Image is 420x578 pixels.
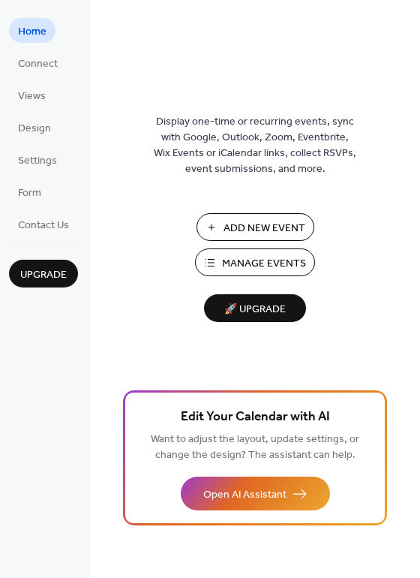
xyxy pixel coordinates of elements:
[213,300,297,320] span: 🚀 Upgrade
[195,248,315,276] button: Manage Events
[9,115,60,140] a: Design
[9,18,55,43] a: Home
[18,89,46,104] span: Views
[9,260,78,287] button: Upgrade
[9,50,67,75] a: Connect
[18,56,58,72] span: Connect
[18,153,57,169] span: Settings
[181,477,330,510] button: Open AI Assistant
[151,429,359,465] span: Want to adjust the layout, update settings, or change the design? The assistant can help.
[18,121,51,137] span: Design
[223,221,305,236] span: Add New Event
[154,114,356,177] span: Display one-time or recurring events, sync with Google, Outlook, Zoom, Eventbrite, Wix Events or ...
[9,83,55,107] a: Views
[222,256,306,272] span: Manage Events
[181,407,330,428] span: Edit Your Calendar with AI
[204,294,306,322] button: 🚀 Upgrade
[9,212,78,236] a: Contact Us
[196,213,314,241] button: Add New Event
[18,24,46,40] span: Home
[18,218,69,233] span: Contact Us
[9,179,50,204] a: Form
[9,147,66,172] a: Settings
[18,185,41,201] span: Form
[20,267,67,283] span: Upgrade
[203,487,286,503] span: Open AI Assistant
